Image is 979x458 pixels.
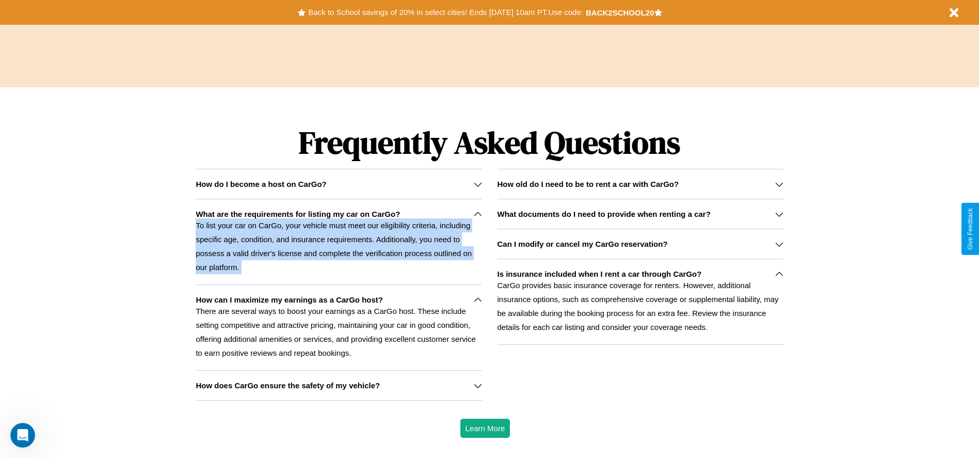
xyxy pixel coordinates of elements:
[306,5,585,20] button: Back to School savings of 20% in select cities! Ends [DATE] 10am PT.Use code:
[967,208,974,250] div: Give Feedback
[497,278,783,334] p: CarGo provides basic insurance coverage for renters. However, additional insurance options, such ...
[196,304,482,360] p: There are several ways to boost your earnings as a CarGo host. These include setting competitive ...
[196,381,380,390] h3: How does CarGo ensure the safety of my vehicle?
[586,8,654,17] b: BACK2SCHOOL20
[497,210,711,218] h3: What documents do I need to provide when renting a car?
[196,116,783,169] h1: Frequently Asked Questions
[497,180,679,188] h3: How old do I need to be to rent a car with CarGo?
[196,218,482,274] p: To list your car on CarGo, your vehicle must meet our eligibility criteria, including specific ag...
[460,419,510,438] button: Learn More
[196,210,400,218] h3: What are the requirements for listing my car on CarGo?
[497,270,702,278] h3: Is insurance included when I rent a car through CarGo?
[196,180,326,188] h3: How do I become a host on CarGo?
[10,423,35,448] iframe: Intercom live chat
[497,240,668,248] h3: Can I modify or cancel my CarGo reservation?
[196,295,383,304] h3: How can I maximize my earnings as a CarGo host?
